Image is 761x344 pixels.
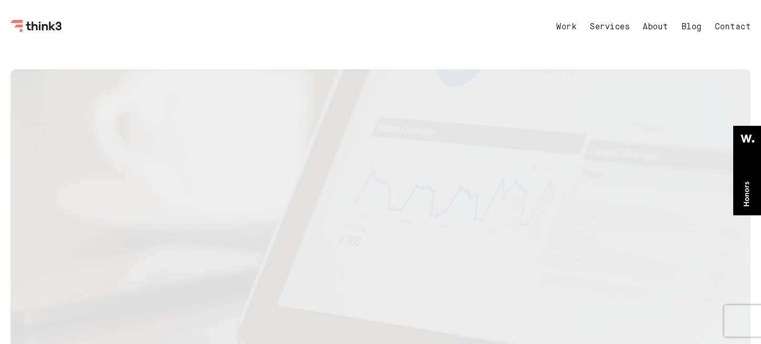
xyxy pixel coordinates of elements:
[715,23,751,31] a: Contact
[10,24,63,34] a: Think3 Logo
[642,23,668,31] a: About
[556,23,576,31] a: Work
[589,23,629,31] a: Services
[681,23,702,31] a: Blog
